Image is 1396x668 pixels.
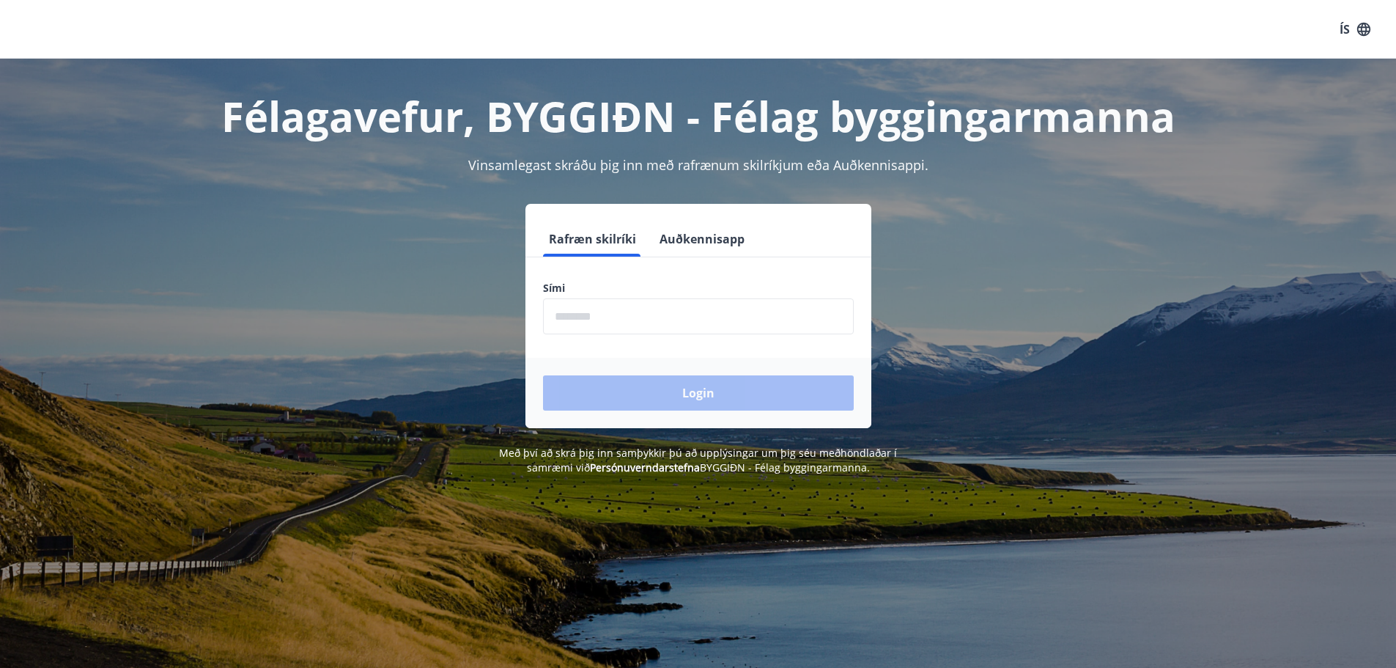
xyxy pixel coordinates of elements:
span: Vinsamlegast skráðu þig inn með rafrænum skilríkjum eða Auðkennisappi. [468,156,928,174]
span: Með því að skrá þig inn samþykkir þú að upplýsingar um þig séu meðhöndlaðar í samræmi við BYGGIÐN... [499,446,897,474]
a: Persónuverndarstefna [590,460,700,474]
button: Auðkennisapp [654,221,750,257]
label: Sími [543,281,854,296]
button: ÍS [1332,16,1378,43]
h1: Félagavefur, BYGGIÐN - Félag byggingarmanna [188,88,1208,144]
button: Rafræn skilríki [543,221,642,257]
